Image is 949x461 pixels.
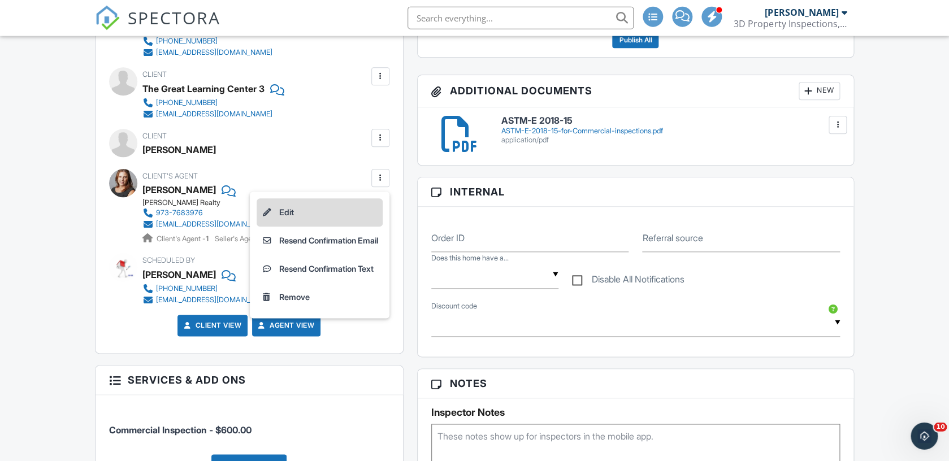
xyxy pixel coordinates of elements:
a: Remove [257,284,383,312]
span: SPECTORA [128,6,220,29]
span: Client [142,132,167,141]
a: ASTM-E 2018-15 ASTM-E-2018-15-for-Commercial-inspections.pdf application/pdf [501,116,840,145]
a: 973-7683976 [142,208,272,219]
span: Client's Agent [142,172,198,181]
span: 10 [934,423,947,432]
a: [EMAIL_ADDRESS][DOMAIN_NAME] [142,47,272,59]
a: Resend Confirmation Text [257,255,383,284]
h3: Notes [418,369,854,399]
span: Client [142,71,167,79]
div: [PERSON_NAME] [765,7,838,18]
h5: Inspector Notes [431,407,840,419]
span: Seller's Agent - [215,235,268,243]
div: [PERSON_NAME] [142,142,216,159]
h6: ASTM-E 2018-15 [501,116,840,127]
div: 973-7683976 [156,209,203,218]
div: [PHONE_NUMBER] [156,285,218,294]
li: Manual fee: Commercial Inspection [109,404,389,446]
div: [EMAIL_ADDRESS][DOMAIN_NAME] [156,220,272,229]
label: Disable All Notifications [572,275,684,289]
h3: Additional Documents [418,76,854,108]
div: New [799,82,840,101]
label: Discount code [431,302,477,312]
div: [PERSON_NAME] [142,267,216,284]
div: [PERSON_NAME] Realty [142,199,281,208]
input: Search everything... [408,7,634,29]
a: [EMAIL_ADDRESS][DOMAIN_NAME] [142,109,275,120]
div: [PHONE_NUMBER] [156,99,218,108]
label: Referral source [642,232,703,245]
a: Resend Confirmation Email [257,227,383,255]
label: Does this home have a pool? [431,254,509,264]
a: Agent View [256,320,314,332]
a: [PERSON_NAME] [142,182,216,199]
iframe: Intercom live chat [911,423,938,450]
div: application/pdf [501,136,840,145]
a: [EMAIL_ADDRESS][DOMAIN_NAME] [142,219,272,230]
a: Edit [257,199,383,227]
span: Client's Agent - [157,235,210,243]
img: The Best Home Inspection Software - Spectora [95,6,120,31]
label: Order ID [431,232,465,245]
a: [PHONE_NUMBER] [142,98,275,109]
div: 3D Property Inspections, LLC [734,18,847,29]
span: Commercial Inspection - $600.00 [109,425,252,436]
a: [EMAIL_ADDRESS][DOMAIN_NAME] [142,295,272,306]
h3: Services & Add ons [96,366,403,395]
h3: Internal [418,178,854,207]
div: ASTM-E-2018-15-for-Commercial-inspections.pdf [501,127,840,136]
a: [PHONE_NUMBER] [142,36,272,47]
span: Scheduled By [142,256,195,265]
div: [EMAIL_ADDRESS][DOMAIN_NAME] [156,110,272,119]
div: [EMAIL_ADDRESS][DOMAIN_NAME] [156,49,272,58]
a: SPECTORA [95,15,220,39]
strong: 1 [206,235,209,243]
div: The Great Learning Center 3 [142,81,265,98]
a: [PHONE_NUMBER] [142,284,272,295]
div: [EMAIL_ADDRESS][DOMAIN_NAME] [156,296,272,305]
div: [PHONE_NUMBER] [156,37,218,46]
a: Client View [181,320,241,332]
